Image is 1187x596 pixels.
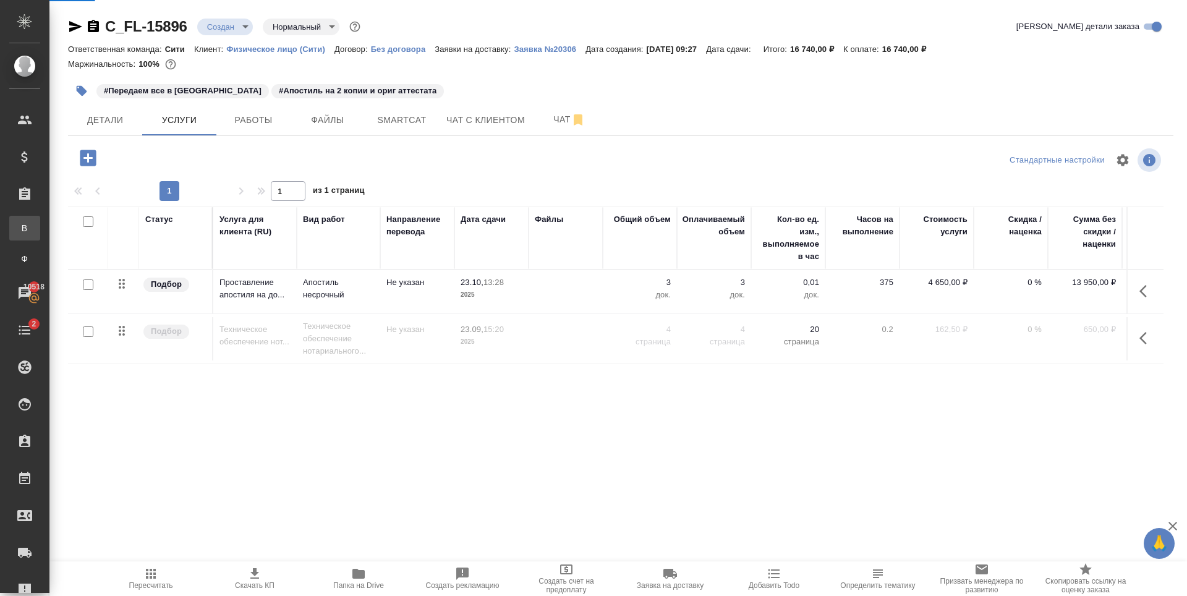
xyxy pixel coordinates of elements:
button: Показать кнопки [1132,323,1162,353]
p: док. [609,289,671,301]
div: Кол-во ед. изм., выполняемое в час [757,213,819,263]
div: Сумма без скидки / наценки [1054,213,1116,250]
span: Папка на Drive [333,581,384,590]
div: Файлы [535,213,563,226]
a: 10518 [3,278,46,309]
p: 20 [757,323,819,336]
p: 13 950,00 ₽ [1054,276,1116,289]
button: Скопировать ссылку [86,19,101,34]
p: 16 740,00 ₽ [790,45,843,54]
p: #Передаем все в [GEOGRAPHIC_DATA] [104,85,262,97]
p: 2025 [461,289,522,301]
p: 3 [609,276,671,289]
span: Работы [224,113,283,128]
div: Создан [197,19,253,35]
div: Оплачиваемый объем [683,213,745,238]
button: Заявка на доставку [618,561,722,596]
p: 4 [683,323,745,336]
p: 100% [138,59,163,69]
span: Призвать менеджера по развитию [937,577,1026,594]
p: Апостиль несрочный [303,276,374,301]
span: Добавить Todo [749,581,799,590]
span: [PERSON_NAME] детали заказа [1016,20,1139,33]
p: Заявка №20306 [514,45,585,54]
span: Скачать КП [235,581,274,590]
p: Дата сдачи: [706,45,754,54]
span: Передаем все в сити [95,85,270,95]
button: Добавить услугу [71,145,105,171]
div: Скидка / наценка [980,213,1042,238]
p: 162,50 ₽ [906,323,968,336]
button: Заявка №20306 [514,43,585,56]
p: Техническое обеспечение нот... [219,323,291,348]
span: 🙏 [1149,530,1170,556]
span: Заявка на доставку [637,581,704,590]
span: Файлы [298,113,357,128]
p: 23.10, [461,278,483,287]
p: 0 % [980,323,1042,336]
p: 0,01 [757,276,819,289]
button: Пересчитать [99,561,203,596]
button: Скачать КП [203,561,307,596]
span: 2 [24,318,43,330]
p: Не указан [386,323,448,336]
p: Итого: [764,45,790,54]
div: Стоимость услуги [906,213,968,238]
button: Доп статусы указывают на важность/срочность заказа [347,19,363,35]
div: Направление перевода [386,213,448,238]
p: док. [683,289,745,301]
button: Папка на Drive [307,561,411,596]
p: Техническое обеспечение нотариального... [303,320,374,357]
button: Нормальный [269,22,325,32]
button: Добавить тэг [68,77,95,104]
button: Создать счет на предоплату [514,561,618,596]
p: 13:28 [483,278,504,287]
p: Заявки на доставку: [435,45,514,54]
p: Проставление апостиля на до... [219,276,291,301]
p: док. [757,289,819,301]
span: Определить тематику [840,581,915,590]
button: Создан [203,22,238,32]
p: Сити [165,45,194,54]
p: 650,00 ₽ [1054,323,1116,336]
p: Без договора [371,45,435,54]
p: 15:20 [483,325,504,334]
button: Создать рекламацию [411,561,514,596]
p: 4 650,00 ₽ [906,276,968,289]
a: В [9,216,40,241]
button: Скопировать ссылку для ЯМессенджера [68,19,83,34]
div: Вид работ [303,213,345,226]
p: Подбор [151,278,182,291]
span: Чат с клиентом [446,113,525,128]
p: Физическое лицо (Сити) [226,45,334,54]
span: Апостиль на 2 копии и ориг аттестата [270,85,445,95]
span: Посмотреть информацию [1138,148,1164,172]
p: Не указан [386,276,448,289]
div: Создан [263,19,339,35]
p: 16 740,00 ₽ [882,45,935,54]
p: #Апостиль на 2 копии и ориг аттестата [279,85,436,97]
span: Создать счет на предоплату [522,577,611,594]
a: Физическое лицо (Сити) [226,43,334,54]
button: Показать кнопки [1132,276,1162,306]
p: Клиент: [194,45,226,54]
div: Дата сдачи [461,213,506,226]
p: Договор: [334,45,371,54]
p: 0 % [980,276,1042,289]
div: Услуга для клиента (RU) [219,213,291,238]
td: 0.2 [825,317,900,360]
p: Ответственная команда: [68,45,165,54]
p: [DATE] 09:27 [647,45,707,54]
div: split button [1006,151,1108,170]
button: 🙏 [1144,528,1175,559]
span: Детали [75,113,135,128]
span: Ф [15,253,34,265]
p: 3 [683,276,745,289]
p: К оплате: [843,45,882,54]
td: 375 [825,270,900,313]
p: 4 [609,323,671,336]
p: страница [683,336,745,348]
span: из 1 страниц [313,183,365,201]
span: Пересчитать [129,581,173,590]
p: 23.09, [461,325,483,334]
